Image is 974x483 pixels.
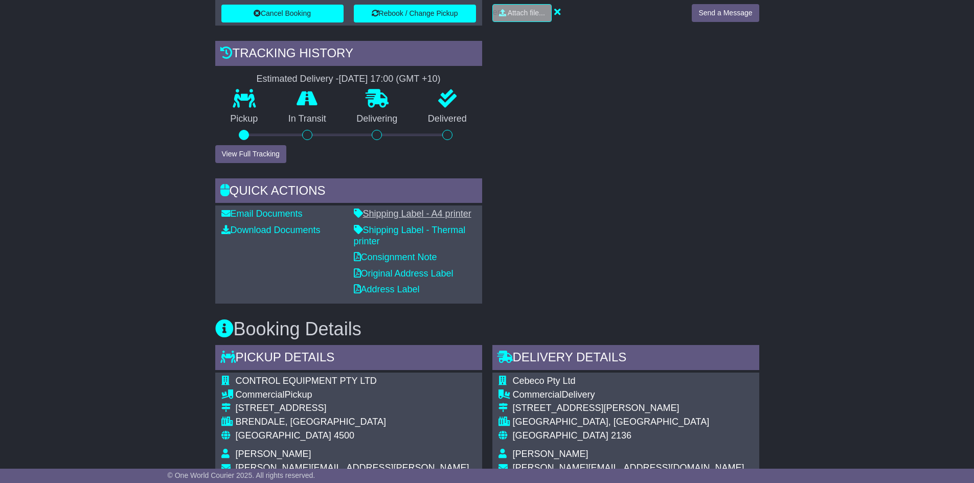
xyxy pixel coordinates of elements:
div: [STREET_ADDRESS][PERSON_NAME] [513,403,744,414]
span: [PERSON_NAME] [513,449,588,459]
span: [GEOGRAPHIC_DATA] [236,430,331,441]
a: Shipping Label - A4 printer [354,209,471,219]
span: Commercial [236,389,285,400]
span: © One World Courier 2025. All rights reserved. [168,471,315,479]
div: [GEOGRAPHIC_DATA], [GEOGRAPHIC_DATA] [513,417,744,428]
div: Pickup [236,389,476,401]
div: [DATE] 17:00 (GMT +10) [339,74,441,85]
span: Cebeco Pty Ltd [513,376,576,386]
span: Commercial [513,389,562,400]
a: Shipping Label - Thermal printer [354,225,466,246]
button: Rebook / Change Pickup [354,5,476,22]
div: [STREET_ADDRESS] [236,403,476,414]
span: 4500 [334,430,354,441]
button: Cancel Booking [221,5,344,22]
a: Email Documents [221,209,303,219]
button: View Full Tracking [215,145,286,163]
div: Pickup Details [215,345,482,373]
a: Consignment Note [354,252,437,262]
div: Estimated Delivery - [215,74,482,85]
div: Delivery [513,389,744,401]
span: [GEOGRAPHIC_DATA] [513,430,608,441]
p: Delivering [342,113,413,125]
p: Delivered [413,113,482,125]
a: Download Documents [221,225,321,235]
div: Quick Actions [215,178,482,206]
button: Send a Message [692,4,759,22]
div: Tracking history [215,41,482,68]
span: [PERSON_NAME] [236,449,311,459]
div: Delivery Details [492,345,759,373]
span: [PERSON_NAME][EMAIL_ADDRESS][DOMAIN_NAME] [513,463,744,473]
span: 2136 [611,430,631,441]
a: Address Label [354,284,420,294]
p: Pickup [215,113,274,125]
div: BRENDALE, [GEOGRAPHIC_DATA] [236,417,476,428]
p: In Transit [273,113,342,125]
span: CONTROL EQUIPMENT PTY LTD [236,376,377,386]
h3: Booking Details [215,319,759,339]
a: Original Address Label [354,268,454,279]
